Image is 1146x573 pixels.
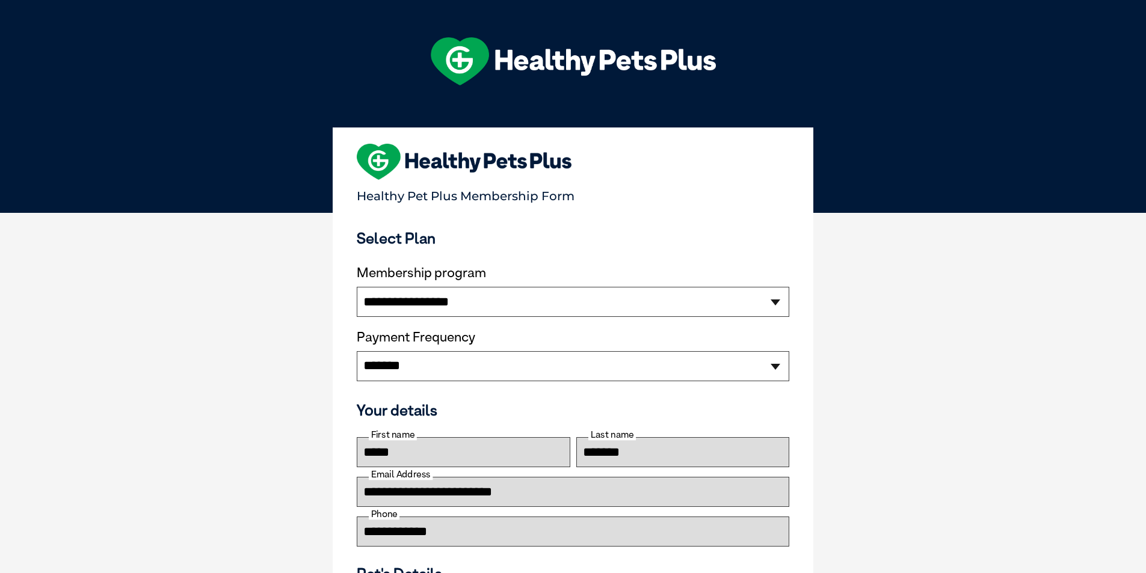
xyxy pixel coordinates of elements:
[369,469,433,480] label: Email Address
[357,329,475,345] label: Payment Frequency
[588,429,636,440] label: Last name
[357,229,789,247] h3: Select Plan
[357,183,789,203] p: Healthy Pet Plus Membership Form
[369,509,399,519] label: Phone
[369,429,417,440] label: First name
[431,37,716,85] img: hpp-logo-landscape-green-white.png
[357,144,571,180] img: heart-shape-hpp-logo-large.png
[357,401,789,419] h3: Your details
[357,265,789,281] label: Membership program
